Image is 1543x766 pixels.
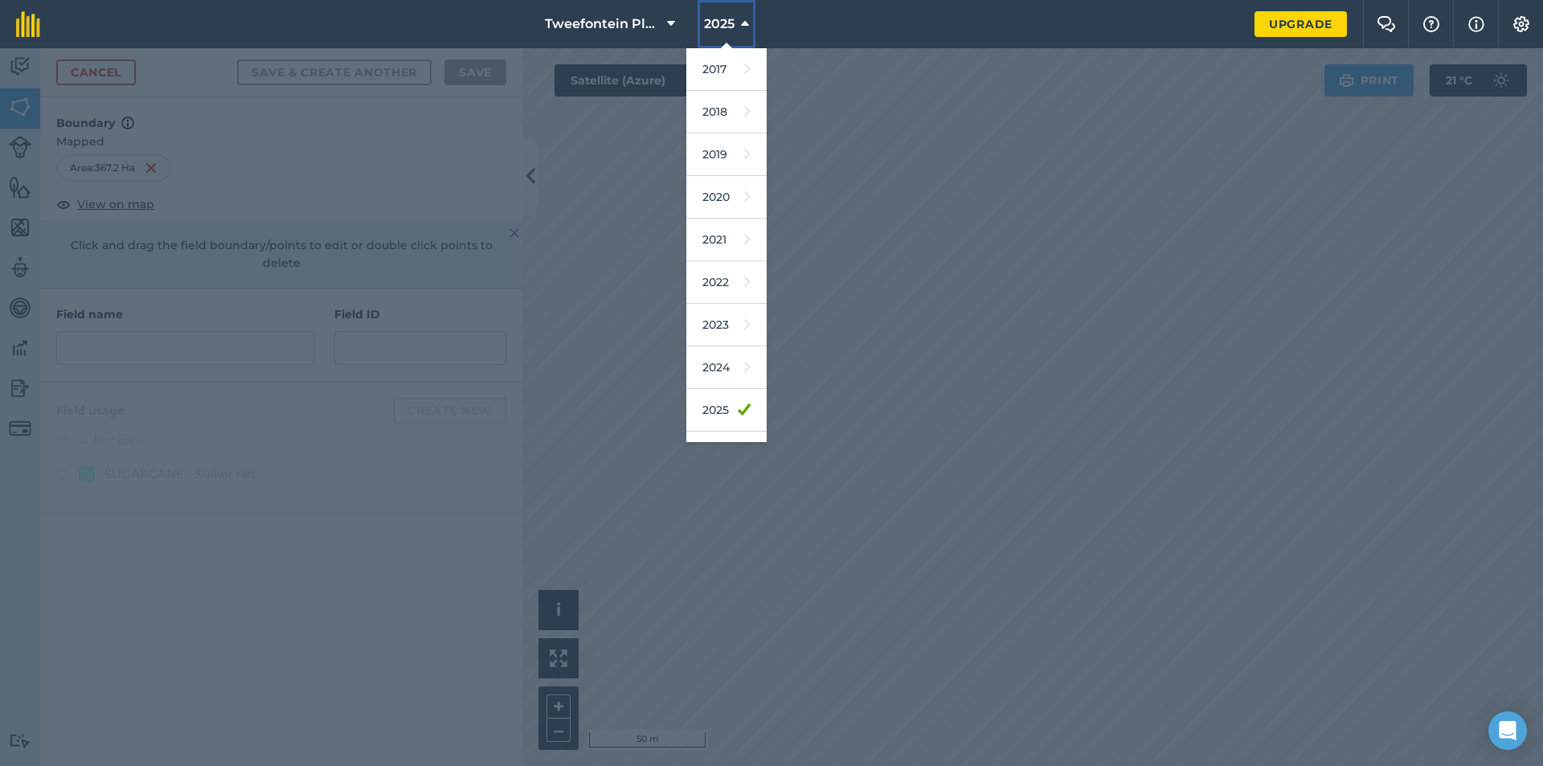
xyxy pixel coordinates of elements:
[1377,16,1396,32] img: Two speech bubbles overlapping with the left bubble in the forefront
[1512,16,1531,32] img: A cog icon
[545,14,661,34] span: Tweefontein Plaas
[686,432,767,474] a: 2026
[686,48,767,91] a: 2017
[1468,14,1484,34] img: svg+xml;base64,PHN2ZyB4bWxucz0iaHR0cDovL3d3dy53My5vcmcvMjAwMC9zdmciIHdpZHRoPSIxNyIgaGVpZ2h0PSIxNy...
[686,133,767,176] a: 2019
[686,176,767,219] a: 2020
[1254,11,1347,37] a: Upgrade
[1422,16,1441,32] img: A question mark icon
[1488,711,1527,750] div: Open Intercom Messenger
[686,346,767,389] a: 2024
[686,304,767,346] a: 2023
[686,91,767,133] a: 2018
[16,11,40,37] img: fieldmargin Logo
[686,261,767,304] a: 2022
[686,219,767,261] a: 2021
[704,14,735,34] span: 2025
[686,389,767,432] a: 2025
